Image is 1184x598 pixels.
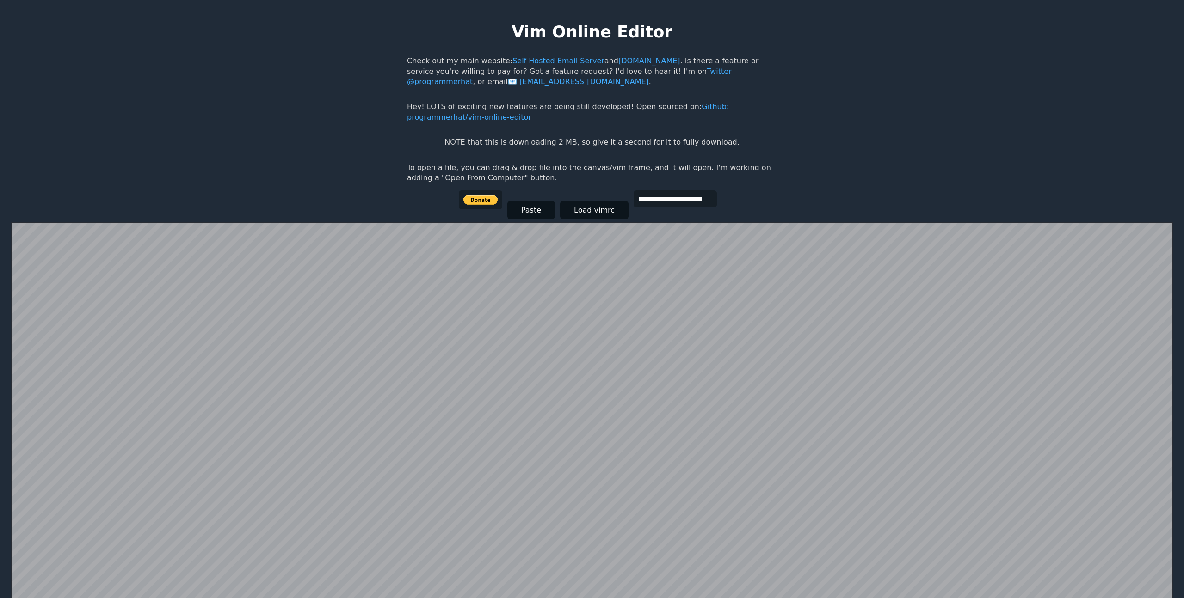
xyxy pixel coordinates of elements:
[407,102,729,121] a: Github: programmerhat/vim-online-editor
[512,56,604,65] a: Self Hosted Email Server
[560,201,629,219] button: Load vimrc
[507,201,555,219] button: Paste
[444,137,739,147] p: NOTE that this is downloading 2 MB, so give it a second for it to fully download.
[407,67,732,86] a: Twitter @programmerhat
[407,102,777,122] p: Hey! LOTS of exciting new features are being still developed! Open sourced on:
[512,20,672,43] h1: Vim Online Editor
[407,163,777,183] p: To open a file, you can drag & drop file into the canvas/vim frame, and it will open. I'm working...
[407,56,777,87] p: Check out my main website: and . Is there a feature or service you're willing to pay for? Got a f...
[508,77,649,86] a: [EMAIL_ADDRESS][DOMAIN_NAME]
[618,56,680,65] a: [DOMAIN_NAME]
